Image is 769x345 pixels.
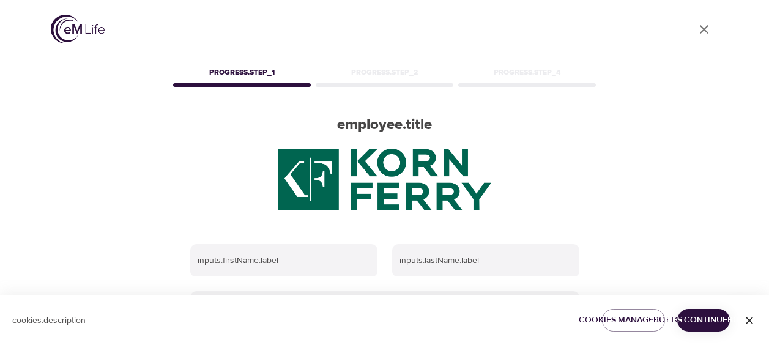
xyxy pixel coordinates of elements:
[602,309,665,332] button: cookies.manageButton
[171,116,599,134] h2: employee.title
[612,313,655,328] span: cookies.manageButton
[687,313,720,328] span: cookies.continueButton
[689,15,719,44] a: close
[677,309,730,332] button: cookies.continueButton
[51,15,105,43] img: logo
[278,149,492,210] img: KF%20green%20logo%202.20.2025.png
